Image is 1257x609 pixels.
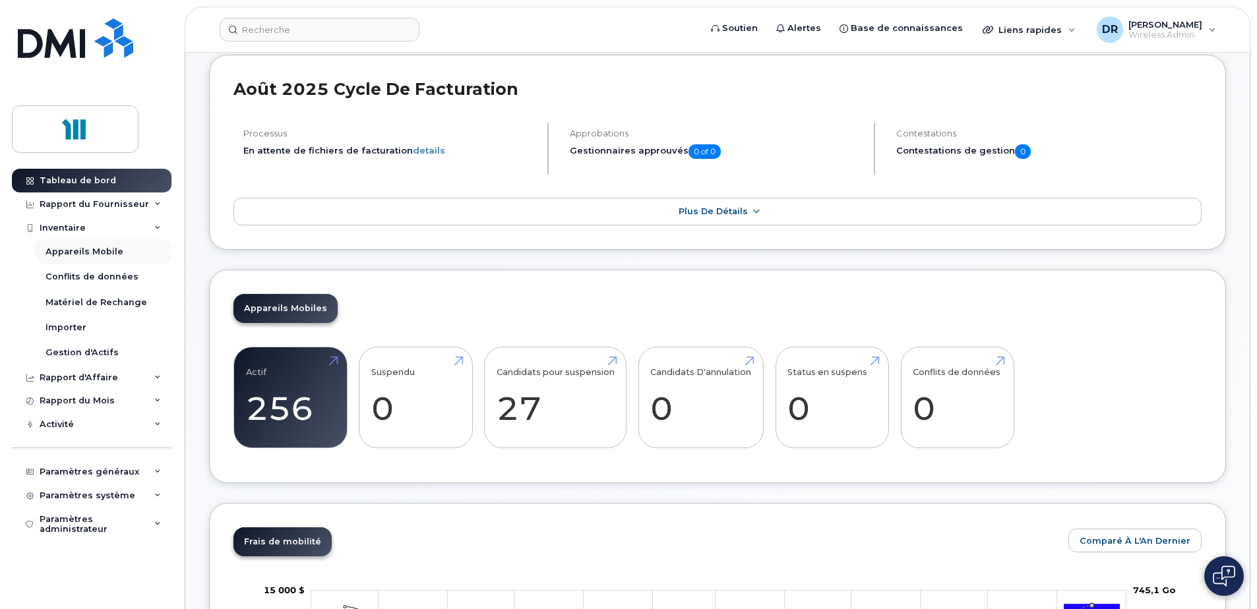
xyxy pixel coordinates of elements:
g: 0 $ [264,584,305,594]
h5: Gestionnaires approuvés [570,144,863,159]
span: Alertes [787,22,821,35]
a: Actif 256 [246,354,335,441]
div: Dompierre, René [1088,16,1225,43]
h2: août 2025 Cycle de facturation [233,79,1202,99]
span: 0 [1015,144,1031,159]
span: [PERSON_NAME] [1128,19,1202,30]
a: Status en suspens 0 [787,354,876,441]
h4: Approbations [570,129,863,138]
span: Plus de détails [679,206,748,216]
h5: Contestations de gestion [896,144,1202,159]
a: Conflits de données 0 [913,354,1002,441]
a: Candidats pour suspension 27 [497,354,615,441]
div: Liens rapides [973,16,1085,43]
a: Frais de mobilité [233,527,332,556]
span: Comparé à l'An Dernier [1080,535,1190,547]
span: Base de connaissances [851,22,963,35]
a: Appareils Mobiles [233,294,338,323]
h4: Processus [243,129,536,138]
span: Wireless Admin [1128,30,1202,40]
a: Base de connaissances [830,15,972,42]
span: 0 of 0 [689,144,721,159]
a: Alertes [767,15,830,42]
span: Liens rapides [998,24,1062,35]
a: Soutien [702,15,767,42]
a: Candidats D'annulation 0 [650,354,751,441]
button: Comparé à l'An Dernier [1068,529,1202,552]
input: Recherche [220,18,419,42]
span: DR [1102,22,1118,38]
h4: Contestations [896,129,1202,138]
li: En attente de fichiers de facturation [243,144,536,157]
img: Open chat [1213,565,1235,587]
a: Suspendu 0 [371,354,460,441]
tspan: 745,1 Go [1133,584,1176,594]
tspan: 15 000 $ [264,584,305,594]
a: details [413,145,445,156]
span: Soutien [722,22,758,35]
